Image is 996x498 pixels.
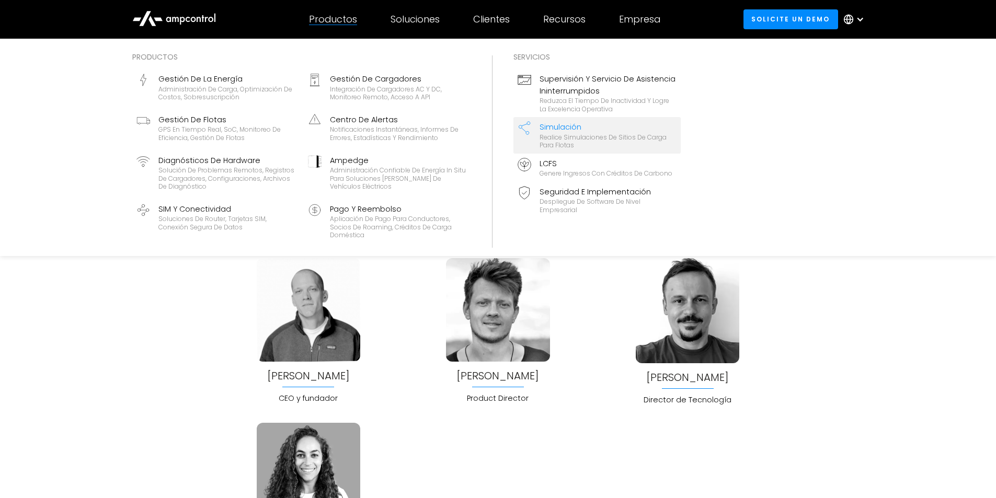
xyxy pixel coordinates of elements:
[743,9,838,29] a: Solicite un demo
[132,150,300,195] a: Diagnósticos de hardwareSolución de problemas remotos, registros de cargadores, configuraciones, ...
[132,110,300,146] a: Gestión de flotasGPS en tiempo real, SoC, monitoreo de eficiencia, gestión de flotas
[304,110,471,146] a: Centro de alertasNotificaciones instantáneas, informes de errores, estadísticas y rendimiento
[540,158,672,169] div: LCFS
[304,69,471,106] a: Gestión de cargadoresIntegración de cargadores AC y DC, monitoreo remoto, acceso a API
[132,199,300,244] a: SIM y conectividadSoluciones de router, tarjetas SIM, conexión segura de datos
[513,69,681,117] a: Supervisión y servicio de asistencia ininterrumpidosReduzca el tiempo de inactividad y logre la e...
[309,14,357,25] div: Productos
[330,166,467,191] div: Administración confiable de energía in situ para soluciones [PERSON_NAME] de vehículos eléctricos
[540,198,677,214] div: Despliegue de software de nivel empresarial
[158,166,295,191] div: Solución de problemas remotos, registros de cargadores, configuraciones, archivos de diagnóstico
[456,370,539,381] a: View team member info
[543,14,586,25] div: Recursos
[391,14,440,25] div: Soluciones
[330,85,467,101] div: Integración de cargadores AC y DC, monitoreo remoto, acceso a API
[330,203,467,215] div: Pago y reembolso
[513,154,681,182] a: LCFSGenere ingresos con créditos de carbono
[456,370,539,381] div: [PERSON_NAME]
[304,150,471,195] a: AmpedgeAdministración confiable de energía in situ para soluciones [PERSON_NAME] de vehículos elé...
[540,133,677,149] div: Realice simulaciones de sitios de carga para flotas
[330,125,467,142] div: Notificaciones instantáneas, informes de errores, estadísticas y rendimiento
[132,69,300,106] a: Gestión de la energíaAdministración de carga, optimización de costos, sobresuscripción
[158,85,295,101] div: Administración de carga, optimización de costos, sobresuscripción
[446,258,549,362] img: Miembro del equipo de Ampcontrol
[636,258,739,363] img: Miembro del equipo de Ampcontrol
[158,155,295,166] div: Diagnósticos de hardware
[619,14,660,25] div: Empresa
[267,370,350,381] a: View team member info
[132,51,471,63] div: Productos
[304,199,471,244] a: Pago y reembolsoAplicación de pago para conductores, socios de roaming, créditos de carga doméstica
[158,215,295,231] div: Soluciones de router, tarjetas SIM, conexión segura de datos
[646,372,729,383] div: [PERSON_NAME]
[540,73,677,97] div: Supervisión y servicio de asistencia ininterrumpidos
[330,215,467,239] div: Aplicación de pago para conductores, socios de roaming, créditos de carga doméstica
[473,14,510,25] div: Clientes
[513,182,681,218] a: Seguridad e implementaciónDespliegue de software de nivel empresarial
[158,125,295,142] div: GPS en tiempo real, SoC, monitoreo de eficiencia, gestión de flotas
[257,258,360,362] img: Miembro del equipo de Ampcontrol
[158,114,295,125] div: Gestión de flotas
[158,203,295,215] div: SIM y conectividad
[257,392,360,404] div: CEO y fundador
[330,155,467,166] div: Ampedge
[513,51,681,63] div: Servicios
[646,372,729,383] a: View team member info
[158,73,295,85] div: Gestión de la energía
[540,97,677,113] div: Reduzca el tiempo de inactividad y logre la excelencia operativa
[636,394,739,406] div: Director de Tecnología
[446,392,549,404] div: Product Director
[540,121,677,133] div: Simulación
[330,73,467,85] div: Gestión de cargadores
[540,186,677,198] div: Seguridad e implementación
[540,169,672,178] div: Genere ingresos con créditos de carbono
[267,370,350,381] div: [PERSON_NAME]
[330,114,467,125] div: Centro de alertas
[513,117,681,154] a: SimulaciónRealice simulaciones de sitios de carga para flotas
